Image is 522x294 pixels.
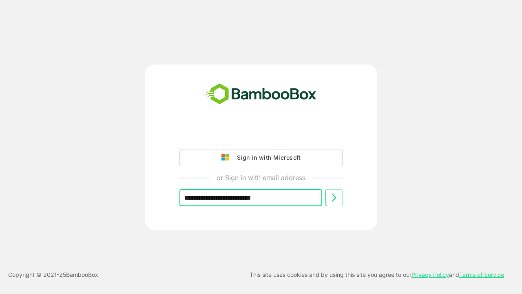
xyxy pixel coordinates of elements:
[201,81,321,108] img: bamboobox
[459,271,504,278] a: Terms of Service
[217,173,305,183] p: or Sign in with email address
[233,152,301,163] div: Sign in with Microsoft
[175,126,347,144] iframe: Sign in with Google Button
[179,149,343,166] button: Sign in with Microsoft
[221,154,233,161] img: google
[250,270,504,280] p: This site uses cookies and by using this site you agree to our and
[411,271,449,278] a: Privacy Policy
[8,270,98,280] p: Copyright © 2021- 25 BambooBox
